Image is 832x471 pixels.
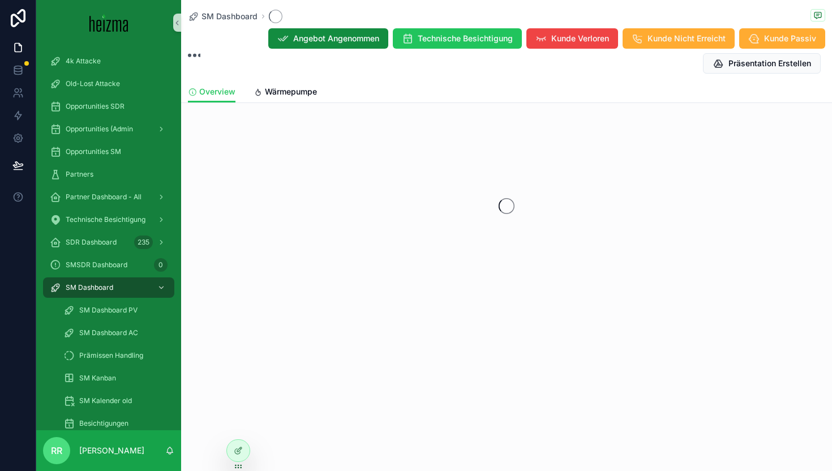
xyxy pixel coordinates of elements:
[66,260,127,269] span: SMSDR Dashboard
[79,351,143,360] span: Prämissen Handling
[79,328,138,337] span: SM Dashboard AC
[201,11,258,22] span: SM Dashboard
[154,258,168,272] div: 0
[647,33,726,44] span: Kunde Nicht Erreicht
[66,238,117,247] span: SDR Dashboard
[268,28,388,49] button: Angebot Angenommen
[51,444,62,457] span: RR
[57,300,174,320] a: SM Dashboard PV
[43,96,174,117] a: Opportunities SDR
[79,396,132,405] span: SM Kalender old
[526,28,618,49] button: Kunde Verloren
[623,28,735,49] button: Kunde Nicht Erreicht
[66,283,113,292] span: SM Dashboard
[43,74,174,94] a: Old-Lost Attacke
[43,142,174,162] a: Opportunities SM
[57,391,174,411] a: SM Kalender old
[43,119,174,139] a: Opportunities (Admin
[739,28,825,49] button: Kunde Passiv
[79,306,138,315] span: SM Dashboard PV
[43,209,174,230] a: Technische Besichtigung
[89,14,128,32] img: App logo
[43,277,174,298] a: SM Dashboard
[43,51,174,71] a: 4k Attacke
[728,58,811,69] span: Präsentation Erstellen
[199,86,235,97] span: Overview
[66,192,141,202] span: Partner Dashboard - All
[551,33,609,44] span: Kunde Verloren
[43,164,174,185] a: Partners
[66,215,145,224] span: Technische Besichtigung
[57,323,174,343] a: SM Dashboard AC
[79,445,144,456] p: [PERSON_NAME]
[57,345,174,366] a: Prämissen Handling
[57,368,174,388] a: SM Kanban
[66,147,121,156] span: Opportunities SM
[764,33,816,44] span: Kunde Passiv
[66,57,101,66] span: 4k Attacke
[254,82,317,104] a: Wärmepumpe
[66,170,93,179] span: Partners
[43,255,174,275] a: SMSDR Dashboard0
[36,45,181,430] div: scrollable content
[79,374,116,383] span: SM Kanban
[188,82,235,103] a: Overview
[57,413,174,434] a: Besichtigungen
[66,102,125,111] span: Opportunities SDR
[79,419,128,428] span: Besichtigungen
[293,33,379,44] span: Angebot Angenommen
[418,33,513,44] span: Technische Besichtigung
[43,232,174,252] a: SDR Dashboard235
[188,11,258,22] a: SM Dashboard
[66,79,120,88] span: Old-Lost Attacke
[134,236,153,249] div: 235
[66,125,133,134] span: Opportunities (Admin
[43,187,174,207] a: Partner Dashboard - All
[393,28,522,49] button: Technische Besichtigung
[703,53,821,74] button: Präsentation Erstellen
[265,86,317,97] span: Wärmepumpe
